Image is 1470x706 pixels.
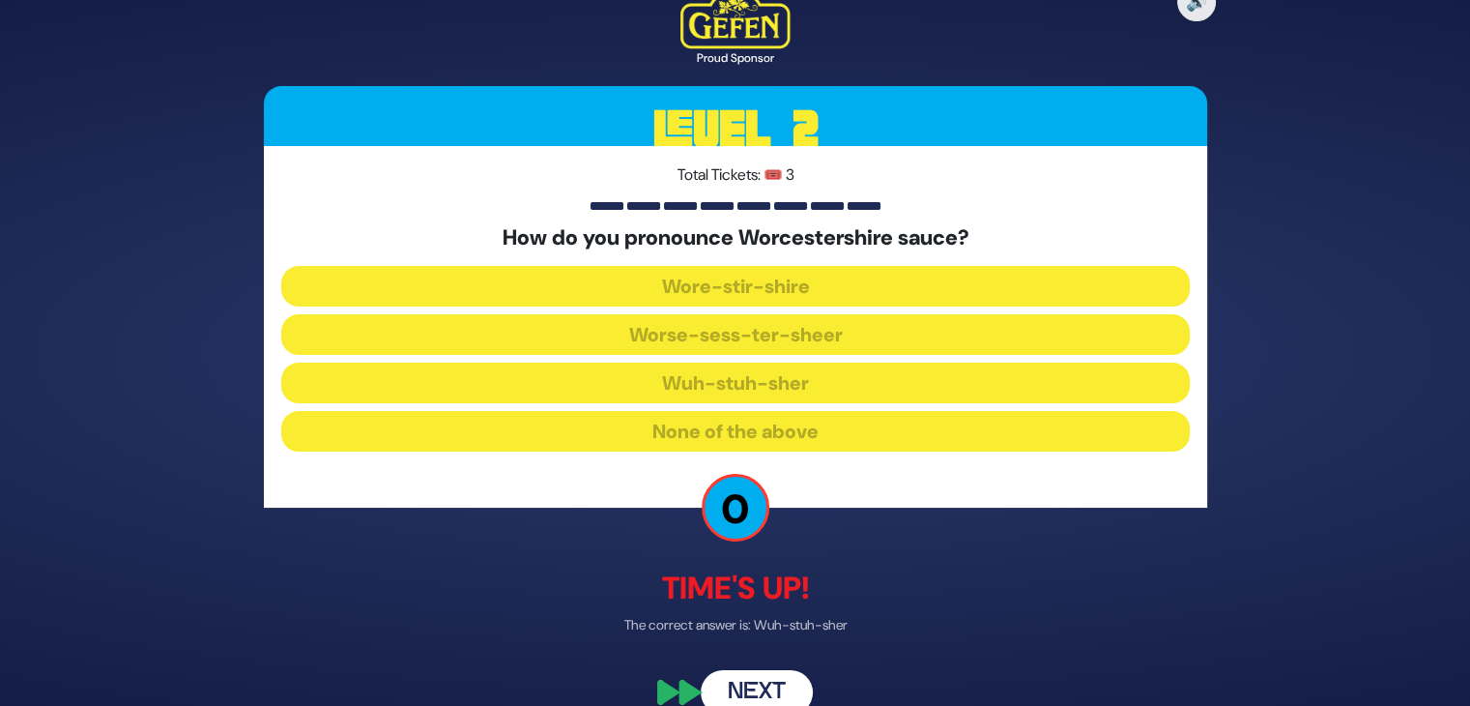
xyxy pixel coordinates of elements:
p: Time's up! [264,565,1207,611]
button: Wuh-stuh-sher [281,363,1190,403]
p: Total Tickets: 🎟️ 3 [281,163,1190,187]
div: Proud Sponsor [680,49,790,67]
h3: Level 2 [264,86,1207,173]
p: The correct answer is: Wuh-stuh-sher [264,615,1207,635]
p: 0 [702,474,769,542]
button: Worse-sess-ter-sheer [281,314,1190,355]
button: None of the above [281,411,1190,452]
button: Wore-stir-shire [281,266,1190,307]
h5: How do you pronounce Worcestershire sauce? [281,225,1190,250]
